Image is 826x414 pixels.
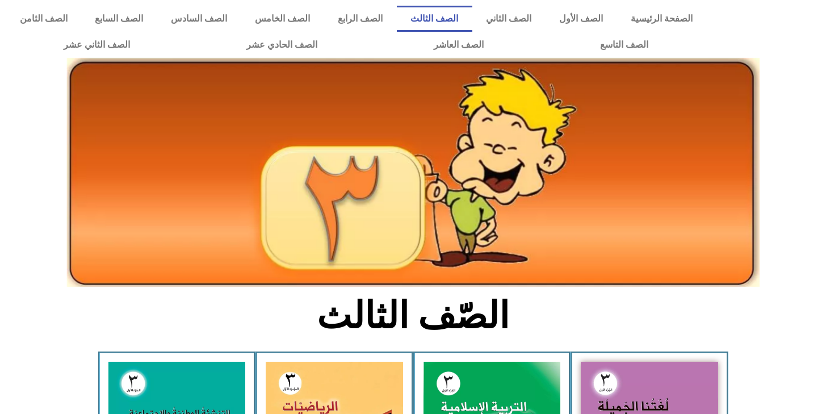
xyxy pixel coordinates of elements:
[545,6,617,32] a: الصف الأول
[472,6,546,32] a: الصف الثاني
[6,32,188,58] a: الصف الثاني عشر
[81,6,157,32] a: الصف السابع
[542,32,706,58] a: الصف التاسع
[157,6,241,32] a: الصف السادس
[241,6,324,32] a: الصف الخامس
[617,6,706,32] a: الصفحة الرئيسية
[376,32,542,58] a: الصف العاشر
[397,6,472,32] a: الصف الثالث
[324,6,397,32] a: الصف الرابع
[6,6,81,32] a: الصف الثامن
[188,32,376,58] a: الصف الحادي عشر
[225,294,601,338] h2: الصّف الثالث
